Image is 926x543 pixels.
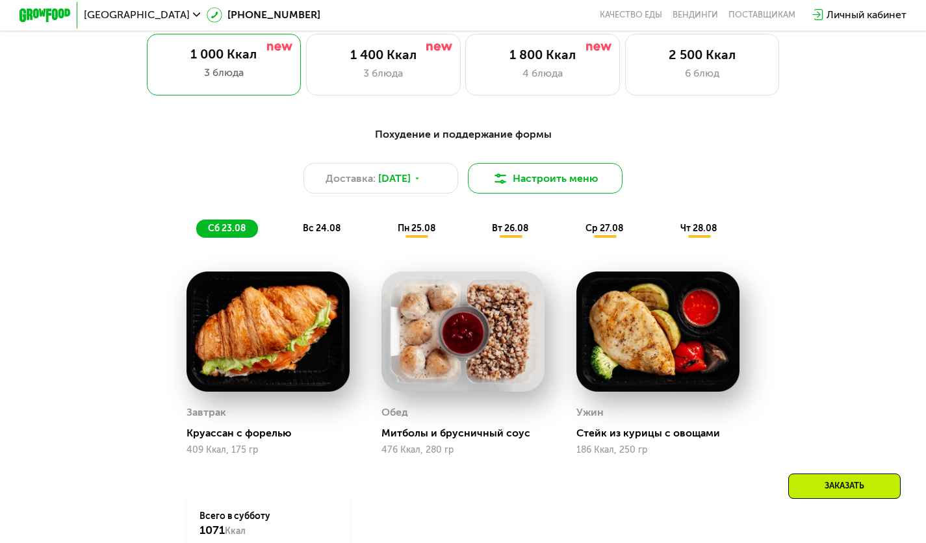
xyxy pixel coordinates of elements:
div: 1 000 Ккал [159,47,288,62]
button: Настроить меню [468,163,623,194]
span: чт 28.08 [680,223,717,234]
div: 1 800 Ккал [479,47,606,63]
div: 2 500 Ккал [639,47,766,63]
div: Ужин [576,403,604,422]
div: поставщикам [728,10,795,20]
div: 1 400 Ккал [320,47,447,63]
div: 4 блюда [479,66,606,81]
span: вс 24.08 [303,223,341,234]
div: 409 Ккал, 175 гр [186,445,350,455]
div: 3 блюда [320,66,447,81]
span: Доставка: [326,171,376,186]
a: Вендинги [673,10,718,20]
div: Завтрак [186,403,226,422]
div: Стейк из курицы с овощами [576,427,750,440]
div: Обед [381,403,408,422]
div: Всего в субботу [199,510,337,538]
span: вт 26.08 [492,223,528,234]
span: ср 27.08 [585,223,623,234]
div: Заказать [788,474,901,499]
div: Митболы и брусничный соус [381,427,555,440]
span: 1071 [199,523,225,537]
span: сб 23.08 [208,223,246,234]
a: Качество еды [600,10,662,20]
div: Личный кабинет [827,7,907,23]
div: Похудение и поддержание формы [83,127,844,143]
span: [GEOGRAPHIC_DATA] [84,10,190,20]
div: 3 блюда [159,65,288,81]
span: [DATE] [378,171,411,186]
span: пн 25.08 [398,223,435,234]
div: Круассан с форелью [186,427,360,440]
a: [PHONE_NUMBER] [207,7,320,23]
span: Ккал [225,525,246,537]
div: 476 Ккал, 280 гр [381,445,545,455]
div: 186 Ккал, 250 гр [576,445,740,455]
div: 6 блюд [639,66,766,81]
